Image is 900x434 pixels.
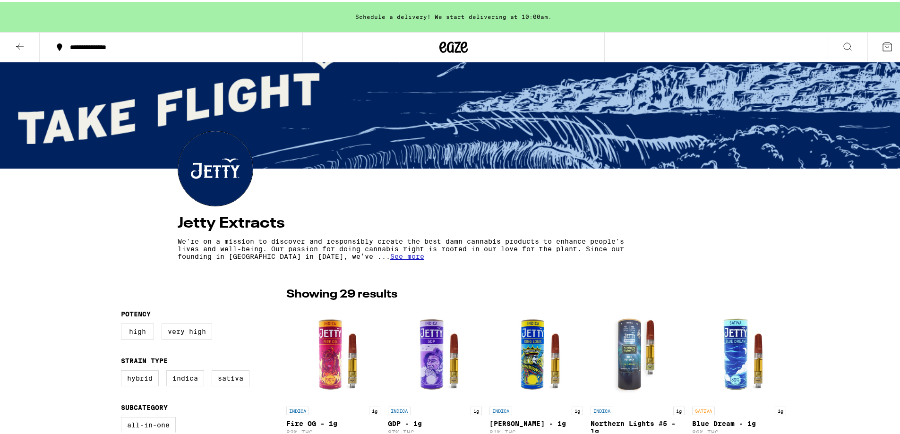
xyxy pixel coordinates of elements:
label: Sativa [212,368,249,384]
p: INDICA [591,405,613,413]
p: INDICA [489,405,512,413]
img: Jetty Extracts - Fire OG - 1g [286,306,380,400]
label: High [121,322,154,338]
p: 81% THC [489,427,583,434]
p: INDICA [286,405,309,413]
p: 83% THC [286,427,380,434]
label: All-In-One [121,415,176,431]
p: [PERSON_NAME] - 1g [489,418,583,425]
img: Jetty Extracts - King Louis - 1g [489,306,583,400]
img: Jetty Extracts - Blue Dream - 1g [692,306,786,400]
label: Very High [162,322,212,338]
p: Showing 29 results [286,285,397,301]
img: Jetty Extracts - GDP - 1g [388,306,482,400]
legend: Subcategory [121,402,168,409]
p: We're on a mission to discover and responsibly create the best damn cannabis products to enhance ... [178,236,646,258]
label: Hybrid [121,368,159,384]
p: 1g [471,405,482,413]
legend: Strain Type [121,355,168,363]
p: 1g [673,405,685,413]
img: Jetty Extracts - Northern Lights #5 - 1g [591,306,685,400]
p: SATIVA [692,405,715,413]
img: Jetty Extracts logo [178,129,253,204]
p: 1g [572,405,583,413]
span: See more [390,251,424,258]
legend: Potency [121,308,151,316]
p: GDP - 1g [388,418,482,425]
p: 1g [775,405,786,413]
p: INDICA [388,405,411,413]
p: 87% THC [388,427,482,434]
p: Northern Lights #5 - 1g [591,418,685,433]
p: 1g [369,405,380,413]
h4: Jetty Extracts [178,214,729,229]
p: 86% THC [692,427,786,434]
p: Fire OG - 1g [286,418,380,425]
label: Indica [166,368,204,384]
p: Blue Dream - 1g [692,418,786,425]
